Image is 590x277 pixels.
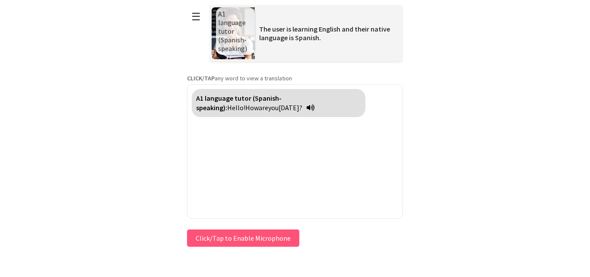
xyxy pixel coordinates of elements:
span: A1 language tutor (Spanish-speaking) [218,10,247,53]
img: Scenario Image [212,7,255,59]
span: you [268,103,279,112]
div: Click to translate [192,89,365,117]
p: any word to view a translation [187,74,403,82]
span: are [259,103,268,112]
span: How [245,103,259,112]
span: The user is learning English and their native language is Spanish. [259,25,390,42]
button: ☰ [187,6,205,28]
button: Click/Tap to Enable Microphone [187,229,299,247]
span: Hello! [227,103,245,112]
span: [DATE]? [279,103,302,112]
strong: CLICK/TAP [187,74,215,82]
strong: A1 language tutor (Spanish-speaking): [196,94,282,112]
